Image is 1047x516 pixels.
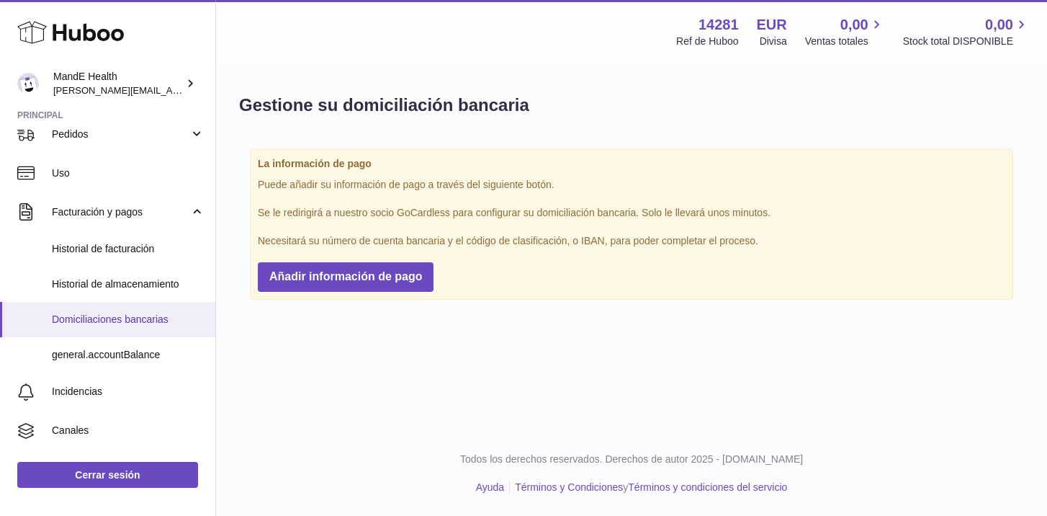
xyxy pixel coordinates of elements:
span: Uso [52,166,205,180]
a: Cerrar sesión [17,462,198,488]
div: MandE Health [53,70,183,97]
img: luis.mendieta@mandehealth.com [17,73,39,94]
p: Todos los derechos reservados. Derechos de autor 2025 - [DOMAIN_NAME] [228,453,1035,466]
strong: La información de pago [258,157,1005,171]
span: Ventas totales [805,35,885,48]
a: 0,00 Stock total DISPONIBLE [903,15,1030,48]
span: Pedidos [52,128,189,141]
span: Historial de facturación [52,242,205,256]
p: Necesitará su número de cuenta bancaria y el código de clasificación, o IBAN, para poder completa... [258,234,1005,248]
div: Divisa [760,35,787,48]
span: 0,00 [985,15,1013,35]
h1: Gestione su domiciliación bancaria [239,94,529,117]
a: Términos y Condiciones [515,481,623,493]
a: 0,00 Ventas totales [805,15,885,48]
span: Incidencias [52,385,205,399]
a: Ayuda [476,481,504,493]
span: general.accountBalance [52,348,205,362]
span: [PERSON_NAME][EMAIL_ADDRESS][PERSON_NAME][DOMAIN_NAME] [53,84,366,96]
strong: 14281 [698,15,739,35]
p: Se le redirigirá a nuestro socio GoCardless para configurar su domiciliación bancaria. Solo le ll... [258,206,1005,220]
a: Términos y condiciones del servicio [628,481,787,493]
span: Historial de almacenamiento [52,277,205,291]
div: Ref de Huboo [676,35,738,48]
span: Canales [52,424,205,437]
span: Facturación y pagos [52,205,189,219]
span: Añadir información de pago [269,270,422,283]
button: Añadir información de pago [258,262,433,292]
span: Domiciliaciones bancarias [52,313,205,326]
p: Puede añadir su información de pago a través del siguiente botón. [258,178,1005,192]
li: y [510,481,787,494]
strong: EUR [757,15,787,35]
span: 0,00 [840,15,868,35]
span: Stock total DISPONIBLE [903,35,1030,48]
